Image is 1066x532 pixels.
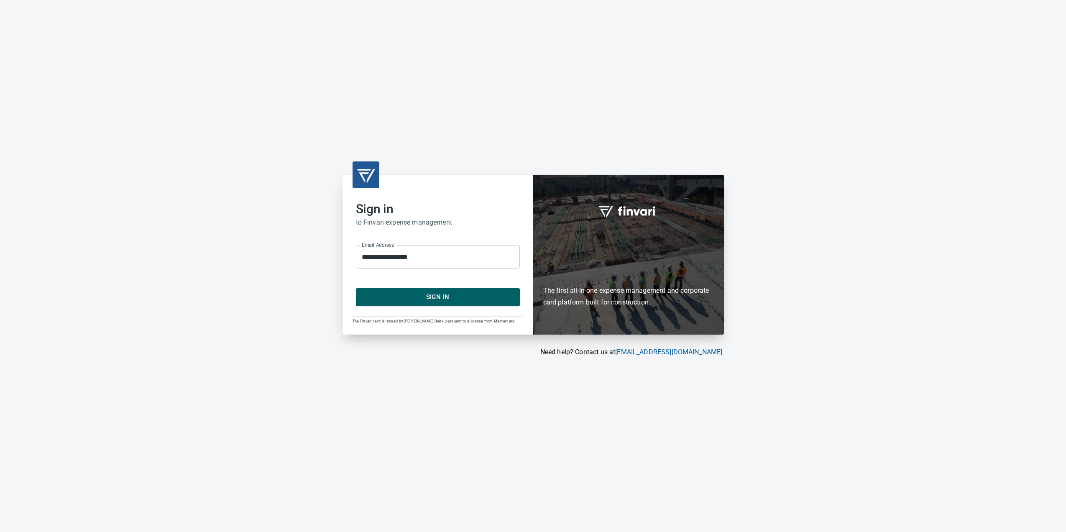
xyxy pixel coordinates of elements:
[533,175,724,334] div: Finvari
[597,201,660,220] img: fullword_logo_white.png
[356,202,520,217] h2: Sign in
[615,348,722,356] a: [EMAIL_ADDRESS][DOMAIN_NAME]
[365,292,511,302] span: Sign In
[353,319,515,323] span: The Finvari card is issued by [PERSON_NAME] Bank, pursuant to a license from Mastercard
[356,165,376,185] img: transparent_logo.png
[356,288,520,306] button: Sign In
[543,236,714,308] h6: The first all-in-one expense management and corporate card platform built for construction.
[343,347,723,357] p: Need help? Contact us at
[356,217,520,228] h6: to Finvari expense management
